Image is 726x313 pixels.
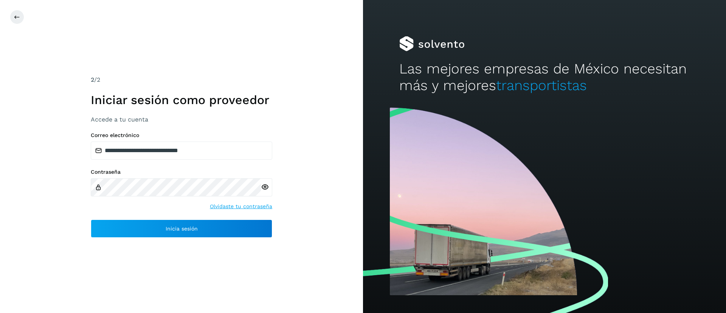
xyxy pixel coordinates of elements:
span: Inicia sesión [166,226,198,231]
span: transportistas [496,77,587,93]
label: Contraseña [91,169,272,175]
span: 2 [91,76,94,83]
a: Olvidaste tu contraseña [210,202,272,210]
div: /2 [91,75,272,84]
label: Correo electrónico [91,132,272,139]
button: Inicia sesión [91,220,272,238]
h3: Accede a tu cuenta [91,116,272,123]
h1: Iniciar sesión como proveedor [91,93,272,107]
h2: Las mejores empresas de México necesitan más y mejores [399,61,690,94]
